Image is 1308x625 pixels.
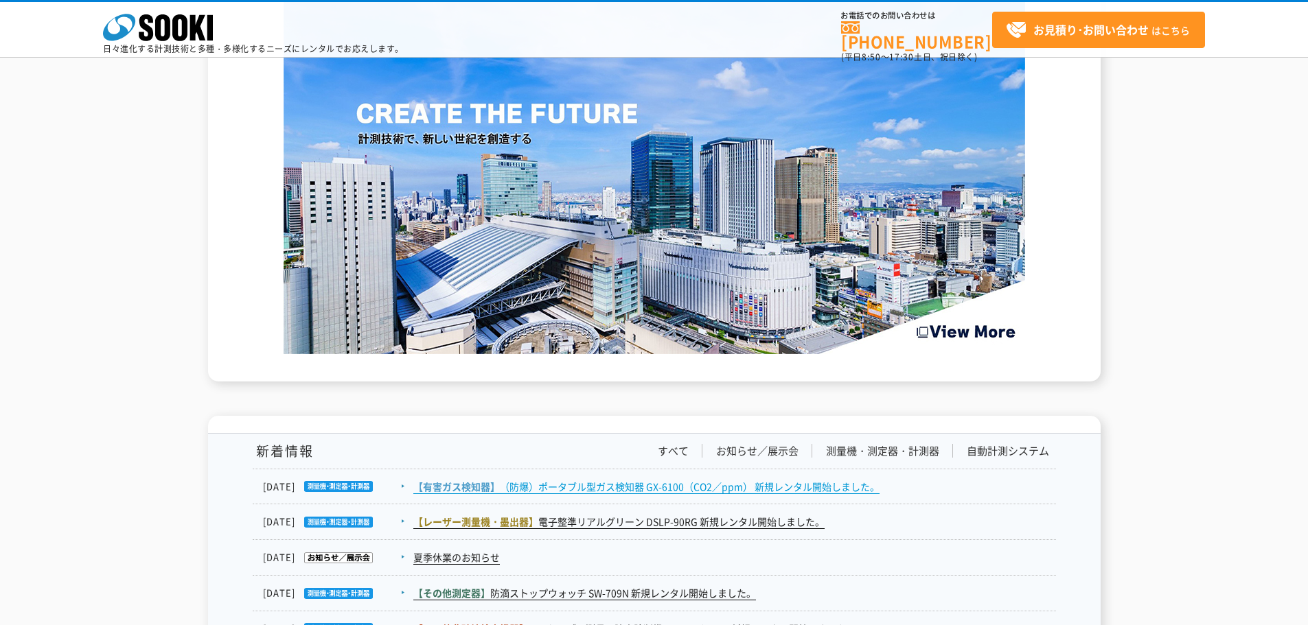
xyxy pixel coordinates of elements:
a: すべて [658,444,689,458]
a: 夏季休業のお知らせ [413,550,500,565]
a: 測量機・測定器・計測器 [826,444,939,458]
img: 測量機・測定器・計測器 [295,588,373,599]
a: お知らせ／展示会 [716,444,799,458]
span: 17:30 [889,51,914,63]
img: 測量機・測定器・計測器 [295,481,373,492]
a: 【レーザー測量機・墨出器】電子整準リアルグリーン DSLP-90RG 新規レンタル開始しました。 [413,515,825,529]
span: (平日 ～ 土日、祝日除く) [841,51,977,63]
span: はこちら [1006,20,1190,40]
strong: お見積り･お問い合わせ [1033,21,1149,38]
dt: [DATE] [263,550,412,565]
h1: 新着情報 [253,444,314,458]
dt: [DATE] [263,480,412,494]
dt: [DATE] [263,515,412,529]
img: お知らせ／展示会 [295,552,373,563]
a: 自動計測システム [967,444,1049,458]
span: 【レーザー測量機・墨出器】 [413,515,538,528]
a: Create the Future [284,340,1025,353]
a: [PHONE_NUMBER] [841,21,992,49]
span: 8:50 [862,51,881,63]
a: 【有害ガス検知器】（防爆）ポータブル型ガス検知器 GX-6100（CO2／ppm） 新規レンタル開始しました。 [413,480,880,494]
p: 日々進化する計測技術と多種・多様化するニーズにレンタルでお応えします。 [103,45,404,53]
a: お見積り･お問い合わせはこちら [992,12,1205,48]
dt: [DATE] [263,586,412,600]
a: 【その他測定器】防滴ストップウォッチ SW-709N 新規レンタル開始しました。 [413,586,756,600]
img: 測量機・測定器・計測器 [295,517,373,528]
span: 【その他測定器】 [413,586,490,600]
span: 【有害ガス検知器】 [413,480,500,493]
span: お電話でのお問い合わせは [841,12,992,20]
